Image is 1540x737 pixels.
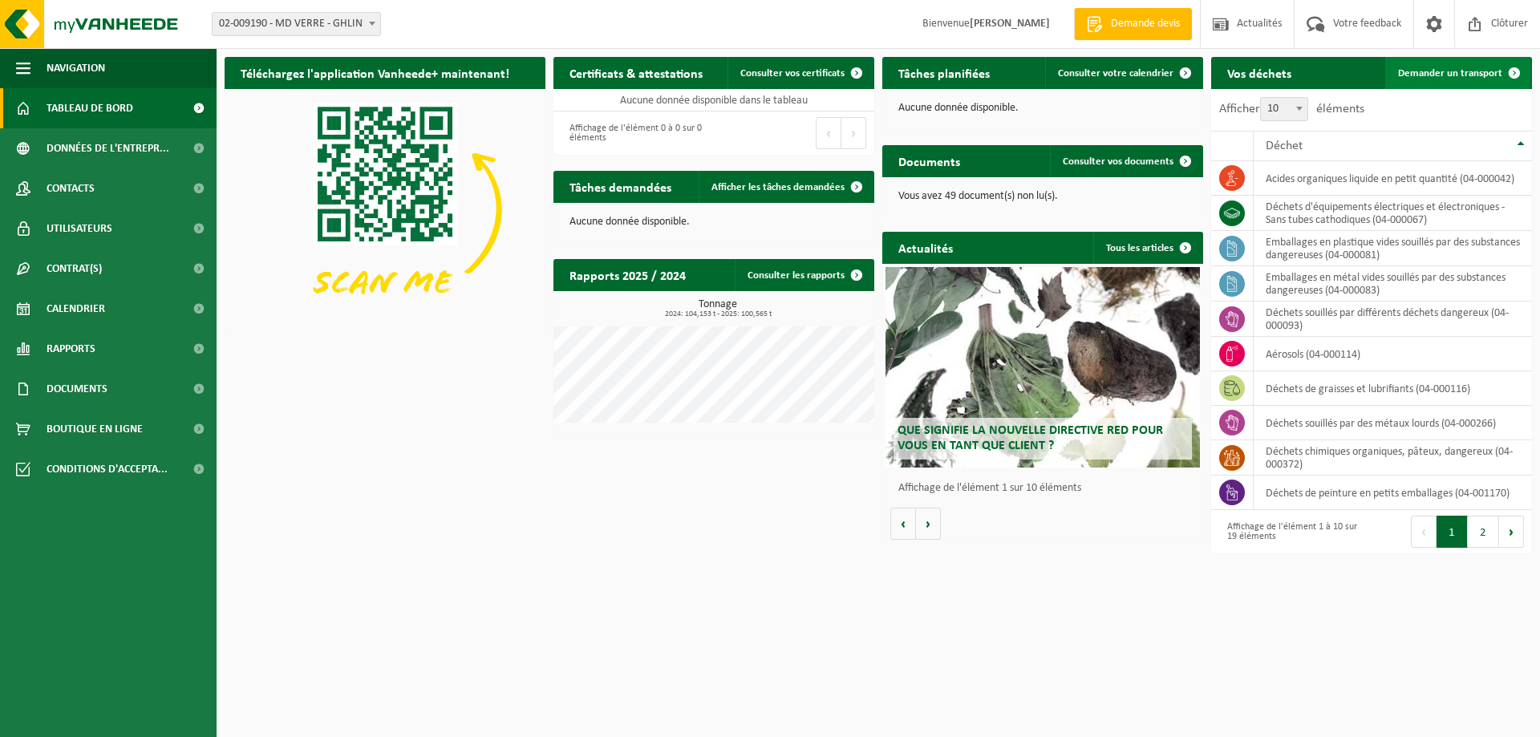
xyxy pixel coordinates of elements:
button: Next [841,117,866,149]
div: Affichage de l'élément 0 à 0 sur 0 éléments [561,115,706,151]
td: déchets de graisses et lubrifiants (04-000116) [1254,371,1532,406]
a: Demander un transport [1385,57,1530,89]
td: acides organiques liquide en petit quantité (04-000042) [1254,161,1532,196]
h2: Vos déchets [1211,57,1307,88]
span: 02-009190 - MD VERRE - GHLIN [212,12,381,36]
a: Demande devis [1074,8,1192,40]
h2: Tâches demandées [553,171,687,202]
td: aérosols (04-000114) [1254,337,1532,371]
label: Afficher éléments [1219,103,1364,115]
td: déchets de peinture en petits emballages (04-001170) [1254,476,1532,510]
button: Previous [816,117,841,149]
span: 10 [1261,98,1307,120]
td: emballages en métal vides souillés par des substances dangereuses (04-000083) [1254,266,1532,302]
td: Déchets chimiques organiques, pâteux, dangereux (04-000372) [1254,440,1532,476]
span: Afficher les tâches demandées [711,182,845,192]
span: Conditions d'accepta... [47,449,168,489]
p: Aucune donnée disponible. [569,217,858,228]
h2: Documents [882,145,976,176]
span: Consulter vos certificats [740,68,845,79]
span: Boutique en ligne [47,409,143,449]
a: Que signifie la nouvelle directive RED pour vous en tant que client ? [885,267,1200,468]
strong: [PERSON_NAME] [970,18,1050,30]
button: Previous [1411,516,1437,548]
span: 10 [1260,97,1308,121]
p: Affichage de l'élément 1 sur 10 éléments [898,483,1195,494]
button: 2 [1468,516,1499,548]
a: Afficher les tâches demandées [699,171,873,203]
h2: Téléchargez l'application Vanheede+ maintenant! [225,57,525,88]
span: Documents [47,369,107,409]
span: 02-009190 - MD VERRE - GHLIN [213,13,380,35]
a: Consulter vos documents [1050,145,1202,177]
span: Consulter votre calendrier [1058,68,1173,79]
span: Navigation [47,48,105,88]
td: déchets d'équipements électriques et électroniques - Sans tubes cathodiques (04-000067) [1254,196,1532,231]
button: Volgende [916,508,941,540]
span: Déchet [1266,140,1303,152]
a: Tous les articles [1093,232,1202,264]
span: Contrat(s) [47,249,102,289]
td: emballages en plastique vides souillés par des substances dangereuses (04-000081) [1254,231,1532,266]
span: 2024: 104,153 t - 2025: 100,565 t [561,310,874,318]
h3: Tonnage [561,299,874,318]
h2: Certificats & attestations [553,57,719,88]
span: Données de l'entrepr... [47,128,169,168]
div: Affichage de l'élément 1 à 10 sur 19 éléments [1219,514,1364,549]
td: déchets souillés par différents déchets dangereux (04-000093) [1254,302,1532,337]
a: Consulter les rapports [735,259,873,291]
td: Aucune donnée disponible dans le tableau [553,89,874,111]
span: Consulter vos documents [1063,156,1173,167]
span: Calendrier [47,289,105,329]
button: Vorige [890,508,916,540]
span: Rapports [47,329,95,369]
h2: Rapports 2025 / 2024 [553,259,702,290]
p: Aucune donnée disponible. [898,103,1187,114]
td: déchets souillés par des métaux lourds (04-000266) [1254,406,1532,440]
span: Tableau de bord [47,88,133,128]
span: Que signifie la nouvelle directive RED pour vous en tant que client ? [898,424,1163,452]
span: Contacts [47,168,95,209]
button: Next [1499,516,1524,548]
span: Utilisateurs [47,209,112,249]
span: Demander un transport [1398,68,1502,79]
h2: Tâches planifiées [882,57,1006,88]
p: Vous avez 49 document(s) non lu(s). [898,191,1187,202]
a: Consulter vos certificats [727,57,873,89]
h2: Actualités [882,232,969,263]
a: Consulter votre calendrier [1045,57,1202,89]
img: Download de VHEPlus App [225,89,545,330]
span: Demande devis [1107,16,1184,32]
button: 1 [1437,516,1468,548]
